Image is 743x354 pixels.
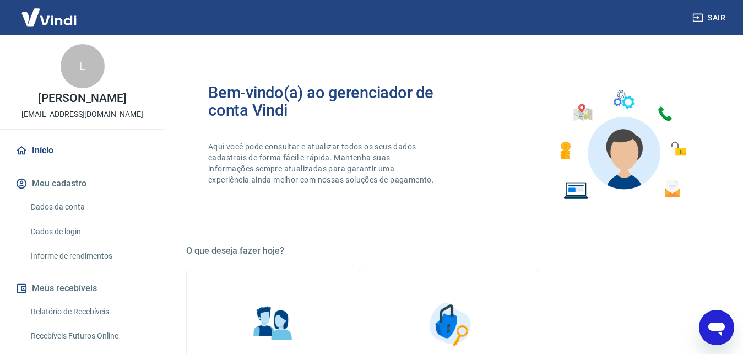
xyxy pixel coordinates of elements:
a: Dados de login [26,221,151,243]
img: Informações pessoais [246,297,301,352]
button: Meu cadastro [13,171,151,196]
h5: O que deseja fazer hoje? [186,245,717,256]
iframe: Botão para abrir a janela de mensagens, conversa em andamento [699,310,734,345]
button: Meus recebíveis [13,276,151,301]
a: Recebíveis Futuros Online [26,325,151,347]
p: [PERSON_NAME] [38,93,126,104]
a: Informe de rendimentos [26,245,151,267]
div: L [61,44,105,88]
a: Relatório de Recebíveis [26,301,151,323]
button: Sair [690,8,730,28]
h2: Bem-vindo(a) ao gerenciador de conta Vindi [208,84,452,119]
img: Imagem de um avatar masculino com diversos icones exemplificando as funcionalidades do gerenciado... [550,84,695,206]
a: Dados da conta [26,196,151,218]
p: [EMAIL_ADDRESS][DOMAIN_NAME] [21,109,143,120]
p: Aqui você pode consultar e atualizar todos os seus dados cadastrais de forma fácil e rápida. Mant... [208,141,436,185]
a: Início [13,138,151,163]
img: Segurança [424,297,479,352]
img: Vindi [13,1,85,34]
